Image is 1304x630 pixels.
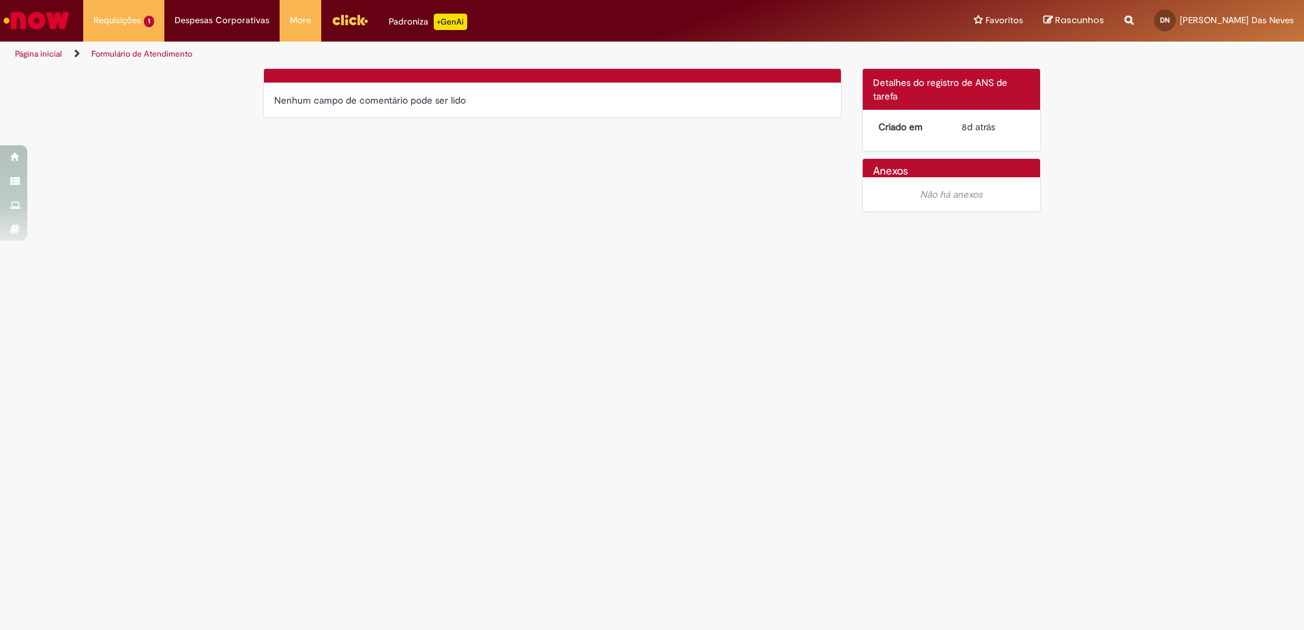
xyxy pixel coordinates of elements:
[91,48,192,59] a: Formulário de Atendimento
[873,76,1007,102] span: Detalhes do registro de ANS de tarefa
[986,14,1023,27] span: Favoritos
[175,14,269,27] span: Despesas Corporativas
[10,42,859,67] ul: Trilhas de página
[144,16,154,27] span: 1
[1,7,72,34] img: ServiceNow
[434,14,467,30] p: +GenAi
[1160,16,1170,25] span: DN
[962,120,1025,134] div: 22/09/2025 15:52:17
[93,14,141,27] span: Requisições
[331,10,368,30] img: click_logo_yellow_360x200.png
[389,14,467,30] div: Padroniza
[962,121,995,133] span: 8d atrás
[920,188,982,200] em: Não há anexos
[1055,14,1104,27] span: Rascunhos
[1180,14,1294,26] span: [PERSON_NAME] Das Neves
[1043,14,1104,27] a: Rascunhos
[873,166,908,178] h2: Anexos
[962,121,995,133] time: 22/09/2025 15:52:17
[274,93,831,107] div: Nenhum campo de comentário pode ser lido
[290,14,311,27] span: More
[15,48,62,59] a: Página inicial
[868,120,952,134] dt: Criado em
